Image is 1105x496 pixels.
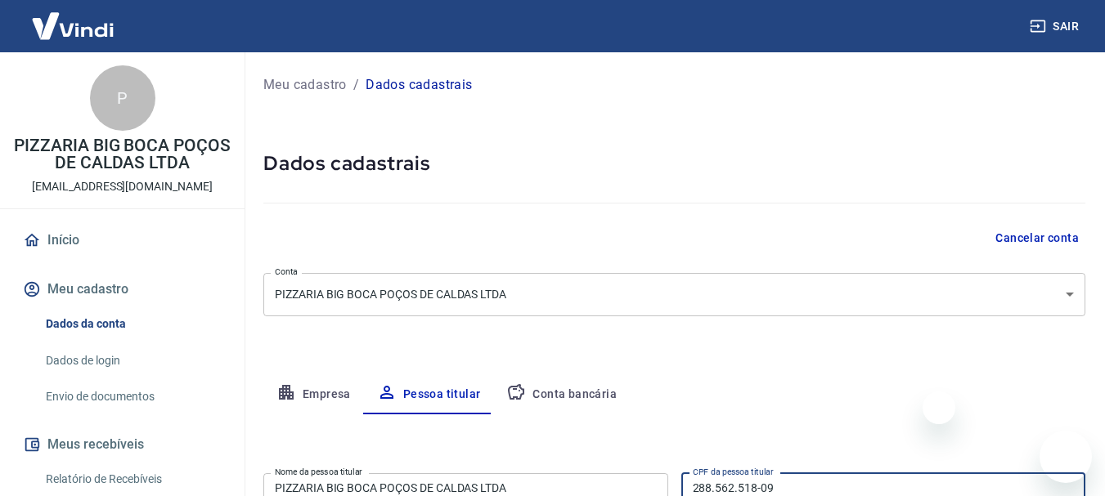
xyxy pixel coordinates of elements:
[39,380,225,413] a: Envio de documentos
[353,75,359,95] p: /
[90,65,155,131] div: P
[20,427,225,462] button: Meus recebíveis
[989,223,1085,253] button: Cancelar conta
[20,1,126,51] img: Vindi
[364,375,494,414] button: Pessoa titular
[366,75,472,95] p: Dados cadastrais
[263,273,1085,316] div: PIZZARIA BIG BOCA POÇOS DE CALDAS LTDA
[263,75,347,95] a: Meu cadastro
[493,375,630,414] button: Conta bancária
[923,391,955,424] iframe: Fechar mensagem
[263,150,1085,177] h5: Dados cadastrais
[1040,431,1092,483] iframe: Botão para abrir a janela de mensagens
[263,375,364,414] button: Empresa
[275,266,298,278] label: Conta
[275,466,362,478] label: Nome da pessoa titular
[39,344,225,378] a: Dados de login
[1026,11,1085,42] button: Sair
[20,222,225,258] a: Início
[20,271,225,307] button: Meu cadastro
[39,307,225,341] a: Dados da conta
[13,137,231,172] p: PIZZARIA BIG BOCA POÇOS DE CALDAS LTDA
[39,462,225,496] a: Relatório de Recebíveis
[32,178,213,195] p: [EMAIL_ADDRESS][DOMAIN_NAME]
[693,466,774,478] label: CPF da pessoa titular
